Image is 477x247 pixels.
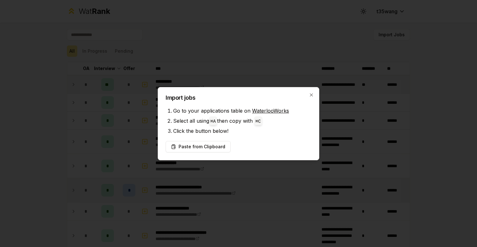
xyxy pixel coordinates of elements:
li: Select all using then copy with [173,116,311,126]
a: WaterlooWorks [252,108,289,114]
code: ⌘ A [210,119,216,124]
li: Click the button below! [173,126,311,136]
li: Go to your applications table on [173,106,311,116]
h2: Import jobs [166,95,311,101]
button: Paste from Clipboard [166,141,231,152]
code: ⌘ C [256,119,261,124]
